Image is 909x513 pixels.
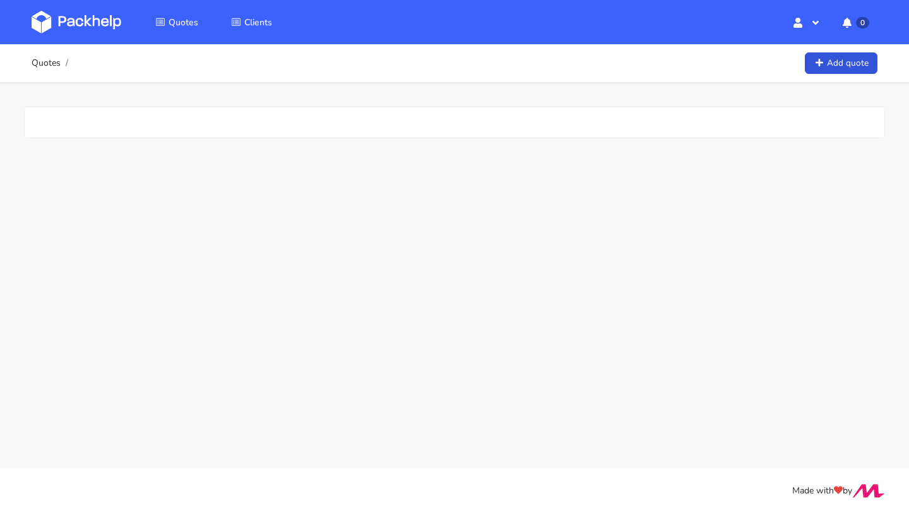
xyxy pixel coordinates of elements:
[833,11,877,33] button: 0
[32,11,121,33] img: Dashboard
[140,11,213,33] a: Quotes
[216,11,287,33] a: Clients
[169,16,198,28] span: Quotes
[805,52,877,75] a: Add quote
[32,51,72,76] nav: breadcrumb
[244,16,272,28] span: Clients
[15,484,894,498] div: Made with by
[852,484,885,498] img: Move Closer
[32,58,61,68] a: Quotes
[856,17,869,28] span: 0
